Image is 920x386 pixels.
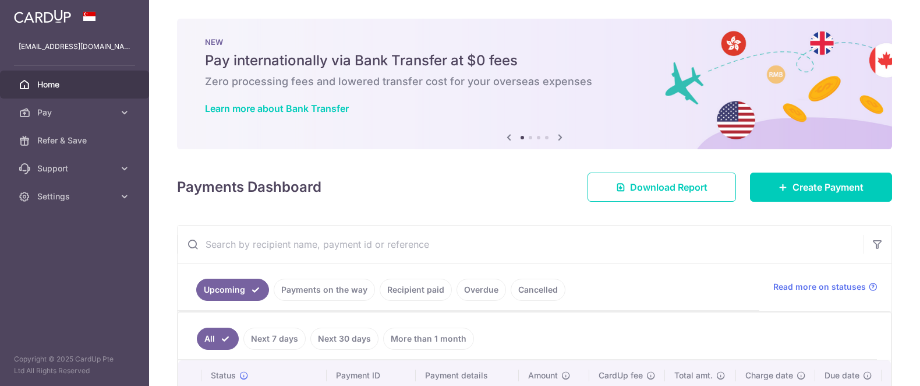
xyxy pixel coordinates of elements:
[37,135,114,146] span: Refer & Save
[211,370,236,381] span: Status
[197,328,239,350] a: All
[750,173,892,202] a: Create Payment
[178,226,864,263] input: Search by recipient name, payment id or reference
[792,180,864,194] span: Create Payment
[14,9,71,23] img: CardUp
[37,79,114,90] span: Home
[37,163,114,174] span: Support
[205,103,349,114] a: Learn more about Bank Transfer
[674,370,713,381] span: Total amt.
[177,177,321,198] h4: Payments Dashboard
[310,328,378,350] a: Next 30 days
[825,370,859,381] span: Due date
[511,279,565,301] a: Cancelled
[528,370,558,381] span: Amount
[457,279,506,301] a: Overdue
[773,281,877,293] a: Read more on statuses
[205,37,864,47] p: NEW
[383,328,474,350] a: More than 1 month
[19,41,130,52] p: [EMAIL_ADDRESS][DOMAIN_NAME]
[599,370,643,381] span: CardUp fee
[205,75,864,89] h6: Zero processing fees and lowered transfer cost for your overseas expenses
[274,279,375,301] a: Payments on the way
[37,107,114,118] span: Pay
[205,51,864,70] h5: Pay internationally via Bank Transfer at $0 fees
[243,328,306,350] a: Next 7 days
[177,19,892,149] img: Bank transfer banner
[588,173,736,202] a: Download Report
[845,351,908,380] iframe: Opens a widget where you can find more information
[773,281,866,293] span: Read more on statuses
[380,279,452,301] a: Recipient paid
[196,279,269,301] a: Upcoming
[745,370,793,381] span: Charge date
[37,191,114,202] span: Settings
[630,180,707,194] span: Download Report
